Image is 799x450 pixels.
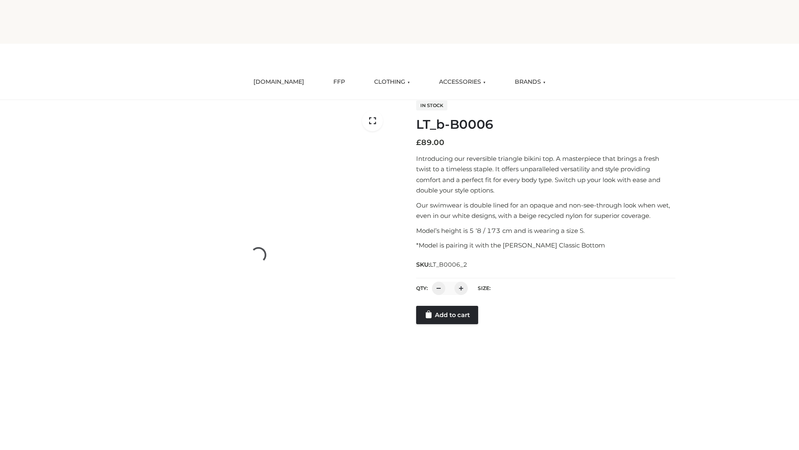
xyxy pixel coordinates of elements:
a: CLOTHING [368,73,416,91]
span: £ [416,138,421,147]
label: QTY: [416,285,428,291]
span: SKU: [416,260,468,270]
h1: LT_b-B0006 [416,117,675,132]
a: [DOMAIN_NAME] [247,73,310,91]
p: Introducing our reversible triangle bikini top. A masterpiece that brings a fresh twist to a time... [416,153,675,196]
a: FFP [327,73,351,91]
p: Model’s height is 5 ‘8 / 173 cm and is wearing a size S. [416,225,675,236]
a: Add to cart [416,306,478,324]
p: Our swimwear is double lined for an opaque and non-see-through look when wet, even in our white d... [416,200,675,221]
a: ACCESSORIES [433,73,492,91]
span: LT_B0006_2 [430,261,467,268]
label: Size: [478,285,491,291]
p: *Model is pairing it with the [PERSON_NAME] Classic Bottom [416,240,675,251]
bdi: 89.00 [416,138,444,147]
a: BRANDS [509,73,552,91]
span: In stock [416,100,447,110]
